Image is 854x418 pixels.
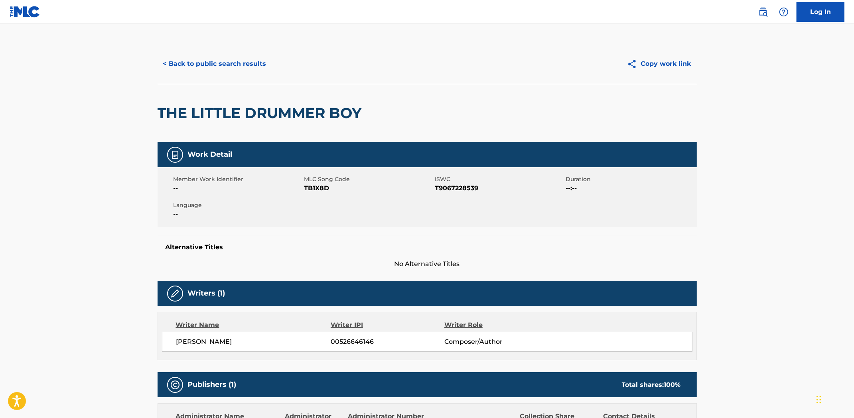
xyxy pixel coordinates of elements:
img: Writers [170,289,180,298]
span: Duration [566,175,695,183]
span: Language [174,201,302,209]
span: --:-- [566,183,695,193]
h2: THE LITTLE DRUMMER BOY [158,104,366,122]
span: T9067228539 [435,183,564,193]
img: Work Detail [170,150,180,160]
span: [PERSON_NAME] [176,337,331,347]
div: Writer Role [444,320,548,330]
span: No Alternative Titles [158,259,697,269]
a: Public Search [755,4,771,20]
img: MLC Logo [10,6,40,18]
h5: Publishers (1) [188,380,237,389]
span: -- [174,183,302,193]
div: Total shares: [622,380,681,390]
span: ISWC [435,175,564,183]
span: Composer/Author [444,337,548,347]
span: Member Work Identifier [174,175,302,183]
span: 00526646146 [331,337,444,347]
img: search [758,7,768,17]
div: Drag [817,388,821,412]
div: Writer IPI [331,320,444,330]
button: Copy work link [621,54,697,74]
span: 100 % [664,381,681,388]
img: help [779,7,789,17]
div: Writer Name [176,320,331,330]
div: Help [776,4,792,20]
h5: Writers (1) [188,289,225,298]
img: Copy work link [627,59,641,69]
button: < Back to public search results [158,54,272,74]
img: Publishers [170,380,180,390]
h5: Work Detail [188,150,233,159]
span: -- [174,209,302,219]
h5: Alternative Titles [166,243,689,251]
iframe: Chat Widget [814,380,854,418]
span: MLC Song Code [304,175,433,183]
span: TB1X8D [304,183,433,193]
a: Log In [797,2,844,22]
